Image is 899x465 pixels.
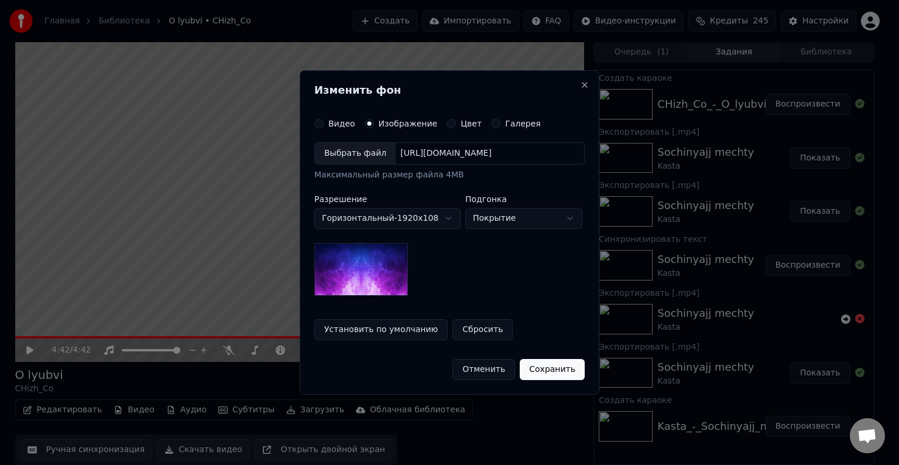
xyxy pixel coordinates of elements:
[461,119,482,128] label: Цвет
[379,119,438,128] label: Изображение
[314,195,461,203] label: Разрешение
[396,148,496,159] div: [URL][DOMAIN_NAME]
[314,169,585,181] div: Максимальный размер файла 4MB
[452,319,513,340] button: Сбросить
[314,85,585,95] h2: Изменить фон
[314,319,448,340] button: Установить по умолчанию
[465,195,582,203] label: Подгонка
[452,359,515,380] button: Отменить
[520,359,585,380] button: Сохранить
[315,143,396,164] div: Выбрать файл
[328,119,355,128] label: Видео
[505,119,541,128] label: Галерея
